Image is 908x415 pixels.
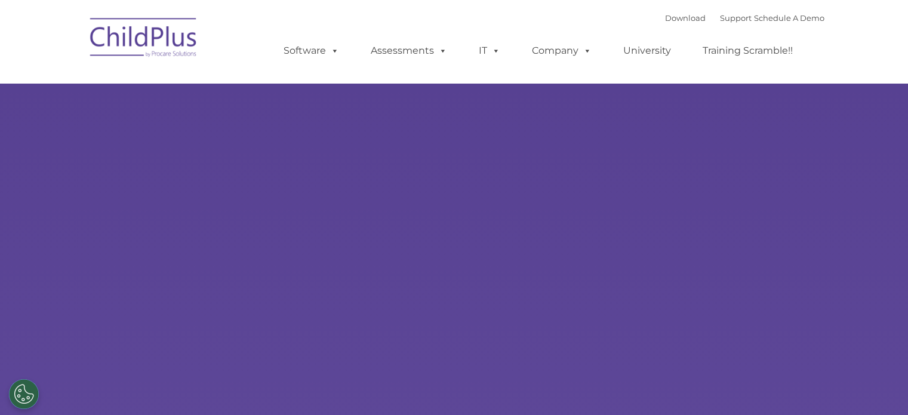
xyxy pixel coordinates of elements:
a: Support [720,13,752,23]
a: Schedule A Demo [754,13,824,23]
a: IT [467,39,512,63]
a: Download [665,13,706,23]
button: Cookies Settings [9,379,39,409]
a: Training Scramble!! [691,39,805,63]
img: ChildPlus by Procare Solutions [84,10,204,69]
a: Software [272,39,351,63]
a: Company [520,39,604,63]
a: Assessments [359,39,459,63]
a: University [611,39,683,63]
font: | [665,13,824,23]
